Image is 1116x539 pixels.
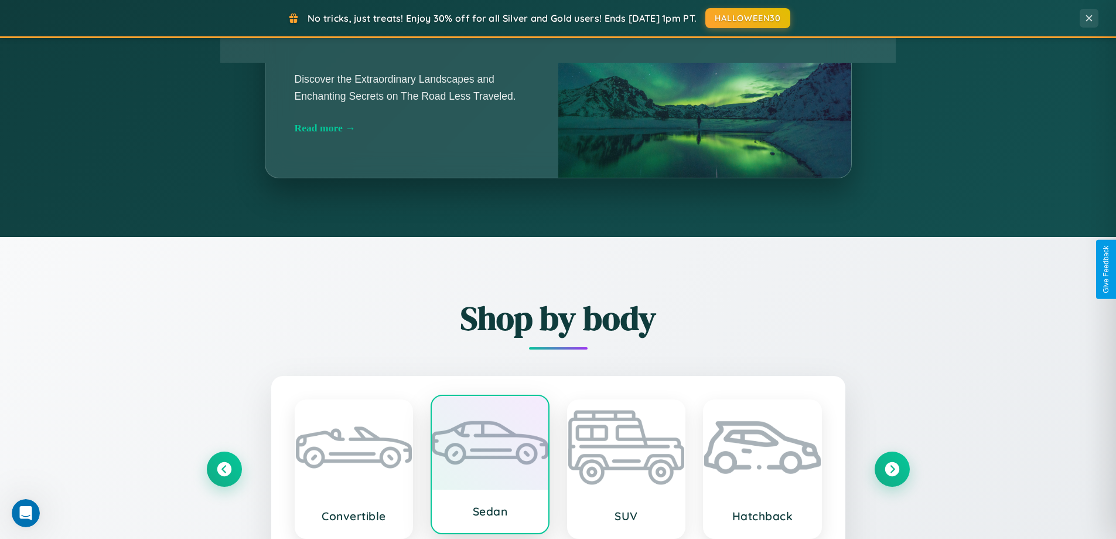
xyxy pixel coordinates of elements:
h3: Convertible [308,509,401,523]
span: No tricks, just treats! Enjoy 30% off for all Silver and Gold users! Ends [DATE] 1pm PT. [308,12,697,24]
h2: Unearthing the Mystique of [GEOGRAPHIC_DATA] [295,6,529,60]
div: Give Feedback [1102,246,1110,293]
h2: Shop by body [207,296,910,341]
h3: SUV [580,509,673,523]
p: Discover the Extraordinary Landscapes and Enchanting Secrets on The Road Less Traveled. [295,71,529,104]
iframe: Intercom live chat [12,499,40,527]
h3: Hatchback [716,509,809,523]
button: HALLOWEEN30 [705,8,790,28]
div: Read more → [295,122,529,134]
h3: Sedan [443,504,537,518]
